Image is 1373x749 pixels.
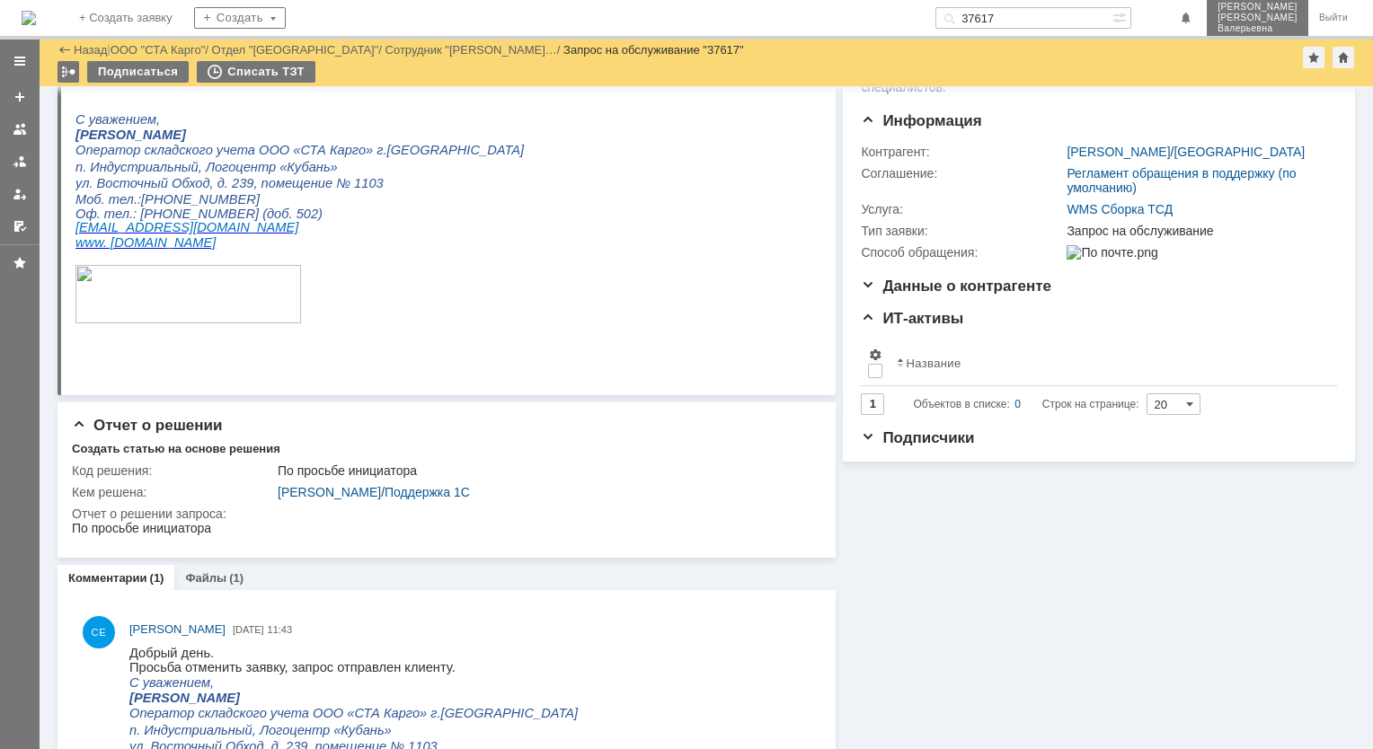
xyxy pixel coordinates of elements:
[5,180,34,208] a: Мои заявки
[278,485,811,499] div: /
[861,166,1063,181] div: Соглашение:
[212,43,379,57] a: Отдел "[GEOGRAPHIC_DATA]"
[861,245,1063,260] div: Способ обращения:
[72,417,222,434] span: Отчет о решении
[1174,145,1305,159] a: [GEOGRAPHIC_DATA]
[107,42,110,56] div: |
[861,145,1063,159] div: Контрагент:
[22,11,36,25] a: Перейти на домашнюю страницу
[385,485,470,499] a: Поддержка 1С
[58,61,79,83] div: Работа с массовостью
[72,463,274,478] div: Код решения:
[129,622,226,636] span: [PERSON_NAME]
[150,571,164,585] div: (1)
[385,43,557,57] a: Сотрудник "[PERSON_NAME]…
[861,278,1051,295] span: Данные о контрагенте
[278,485,381,499] a: [PERSON_NAME]
[563,43,744,57] div: Запрос на обслуживание "37617"
[111,43,206,57] a: ООО "СТА Карго"
[278,463,811,478] div: По просьбе инициатора
[861,429,974,446] span: Подписчики
[861,202,1063,216] div: Услуга:
[861,224,1063,238] div: Тип заявки:
[68,571,147,585] a: Комментарии
[890,340,1323,386] th: Название
[913,398,1009,410] span: Объектов в списке:
[913,393,1138,415] i: Строк на странице:
[1014,393,1021,415] div: 0
[1303,47,1324,68] div: Добавить в избранное
[268,624,293,635] span: 11:43
[868,348,882,362] span: Настройки
[1067,166,1296,195] a: Регламент обращения в поддержку (по умолчанию)
[22,11,36,25] img: logo
[1067,145,1170,159] a: [PERSON_NAME]
[1067,245,1157,260] img: По почте.png
[5,83,34,111] a: Создать заявку
[229,571,244,585] div: (1)
[1333,47,1354,68] div: Сделать домашней страницей
[1218,2,1298,13] span: [PERSON_NAME]
[72,485,274,499] div: Кем решена:
[185,571,226,585] a: Файлы
[1218,13,1298,23] span: [PERSON_NAME]
[72,442,280,456] div: Создать статью на основе решения
[1112,8,1130,25] span: Расширенный поиск
[861,310,963,327] span: ИТ-активы
[212,43,385,57] div: /
[233,624,264,635] span: [DATE]
[129,621,226,639] a: [PERSON_NAME]
[111,43,212,57] div: /
[1218,23,1298,34] span: Валерьевна
[18,317,379,330] span: Email отправителя: [PERSON_NAME][EMAIL_ADDRESS][DOMAIN_NAME]
[1067,202,1173,216] a: WMS Сборка ТСД
[906,357,961,370] div: Название
[194,7,286,29] div: Создать
[861,112,981,129] span: Информация
[72,507,814,521] div: Отчет о решении запроса:
[5,147,34,176] a: Заявки в моей ответственности
[5,115,34,144] a: Заявки на командах
[1067,145,1305,159] div: /
[5,212,34,241] a: Мои согласования
[1067,224,1328,238] div: Запрос на обслуживание
[385,43,564,57] div: /
[74,43,107,57] a: Назад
